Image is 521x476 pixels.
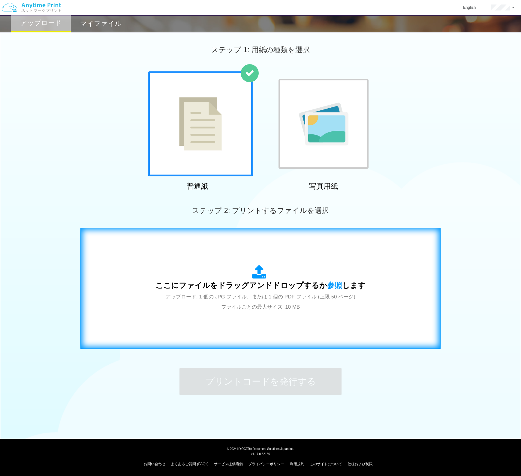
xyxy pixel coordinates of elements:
span: ステップ 1: 用紙の種類を選択 [211,46,309,54]
span: ここにファイルをドラッグアンドドロップするか します [155,281,366,289]
a: お問い合わせ [144,462,165,466]
a: プライバシーポリシー [248,462,284,466]
button: プリントコードを発行する [179,368,342,395]
a: 利用規約 [290,462,304,466]
span: ステップ 2: プリントするファイルを選択 [192,206,329,214]
img: photo-paper.png [299,103,348,145]
span: 参照 [327,281,342,289]
span: v1.17.0.32136 [251,452,270,456]
h2: 写真用紙 [271,182,376,190]
img: plain-paper.png [179,97,222,151]
a: 仕様および制限 [348,462,373,466]
a: よくあるご質問 (FAQs) [171,462,208,466]
h2: アップロード [20,19,62,27]
span: © 2024 KYOCERA Document Solutions Japan Inc. [227,447,294,451]
a: サービス提供店舗 [214,462,243,466]
span: アップロード: 1 個の JPG ファイル、または 1 個の PDF ファイル (上限 50 ページ) ファイルごとの最大サイズ: 10 MB [166,294,355,310]
h2: 普通紙 [145,182,250,190]
h2: マイファイル [80,20,122,27]
a: このサイトについて [310,462,342,466]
